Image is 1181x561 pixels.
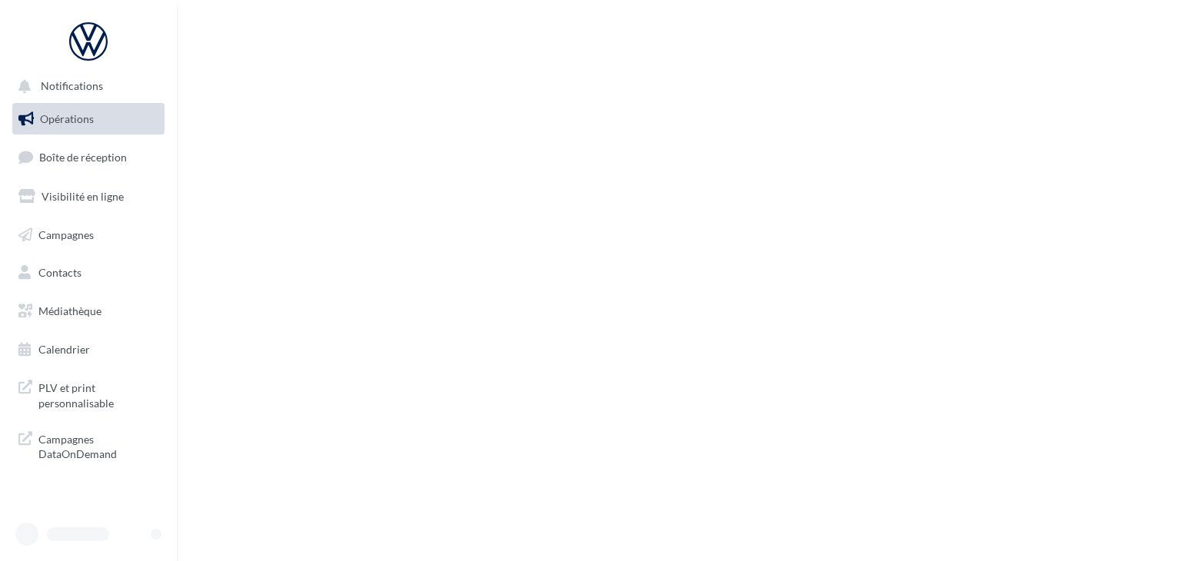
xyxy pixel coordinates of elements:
span: Médiathèque [38,304,101,317]
a: Boîte de réception [9,141,168,174]
a: Contacts [9,257,168,289]
a: Médiathèque [9,295,168,327]
span: PLV et print personnalisable [38,377,158,410]
span: Contacts [38,266,82,279]
span: Notifications [41,80,103,93]
span: Opérations [40,112,94,125]
a: Calendrier [9,334,168,366]
span: Calendrier [38,343,90,356]
span: Boîte de réception [39,151,127,164]
a: Campagnes [9,219,168,251]
span: Visibilité en ligne [42,190,124,203]
span: Campagnes DataOnDemand [38,429,158,462]
a: Campagnes DataOnDemand [9,423,168,468]
span: Campagnes [38,227,94,241]
a: PLV et print personnalisable [9,371,168,417]
a: Opérations [9,103,168,135]
a: Visibilité en ligne [9,181,168,213]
